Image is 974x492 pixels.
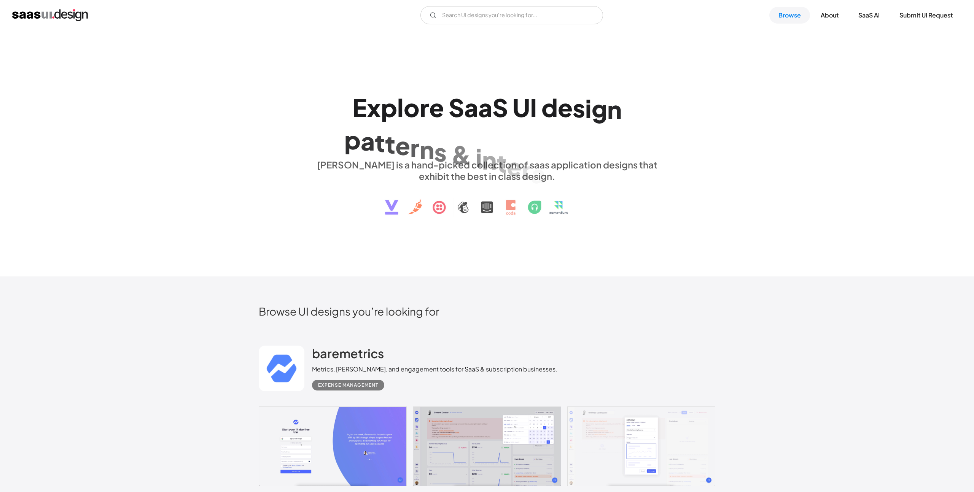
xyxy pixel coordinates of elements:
div: e [558,93,573,122]
form: Email Form [420,6,603,24]
div: s [434,137,447,167]
a: Submit UI Request [890,7,962,24]
div: U [512,93,530,122]
div: l [397,93,404,122]
h1: Explore SaaS UI design patterns & interactions. [312,93,662,151]
div: n [482,145,497,175]
input: Search UI designs you're looking for... [420,6,603,24]
div: p [344,125,361,154]
div: e [429,93,444,122]
div: d [541,93,558,122]
div: a [478,93,492,122]
h2: baremetrics [312,346,384,361]
div: r [522,155,531,184]
div: r [410,133,420,162]
a: About [812,7,848,24]
div: t [375,128,385,157]
a: SaaS Ai [849,7,889,24]
div: S [492,93,508,122]
div: x [367,93,381,122]
div: e [395,131,410,160]
div: E [352,93,367,122]
div: g [592,94,607,124]
img: text, icon, saas logo [372,182,602,221]
div: n [420,135,434,164]
div: i [585,94,592,123]
a: baremetrics [312,346,384,365]
div: t [385,129,395,159]
a: home [12,9,88,21]
div: Expense Management [318,381,378,390]
div: [PERSON_NAME] is a hand-picked collection of saas application designs that exhibit the best in cl... [312,159,662,182]
div: s [573,93,585,122]
div: a [361,126,375,156]
div: o [404,93,420,122]
div: e [507,152,522,181]
div: I [530,93,537,122]
h2: Browse UI designs you’re looking for [259,305,715,318]
div: & [451,140,471,169]
div: r [420,93,429,122]
div: a [464,93,478,122]
div: p [381,93,397,122]
div: i [476,143,482,172]
div: Metrics, [PERSON_NAME], and engagement tools for SaaS & subscription businesses. [312,365,557,374]
a: Browse [769,7,810,24]
div: n [607,95,622,124]
div: t [497,148,507,178]
div: S [449,93,464,122]
div: a [531,159,545,188]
